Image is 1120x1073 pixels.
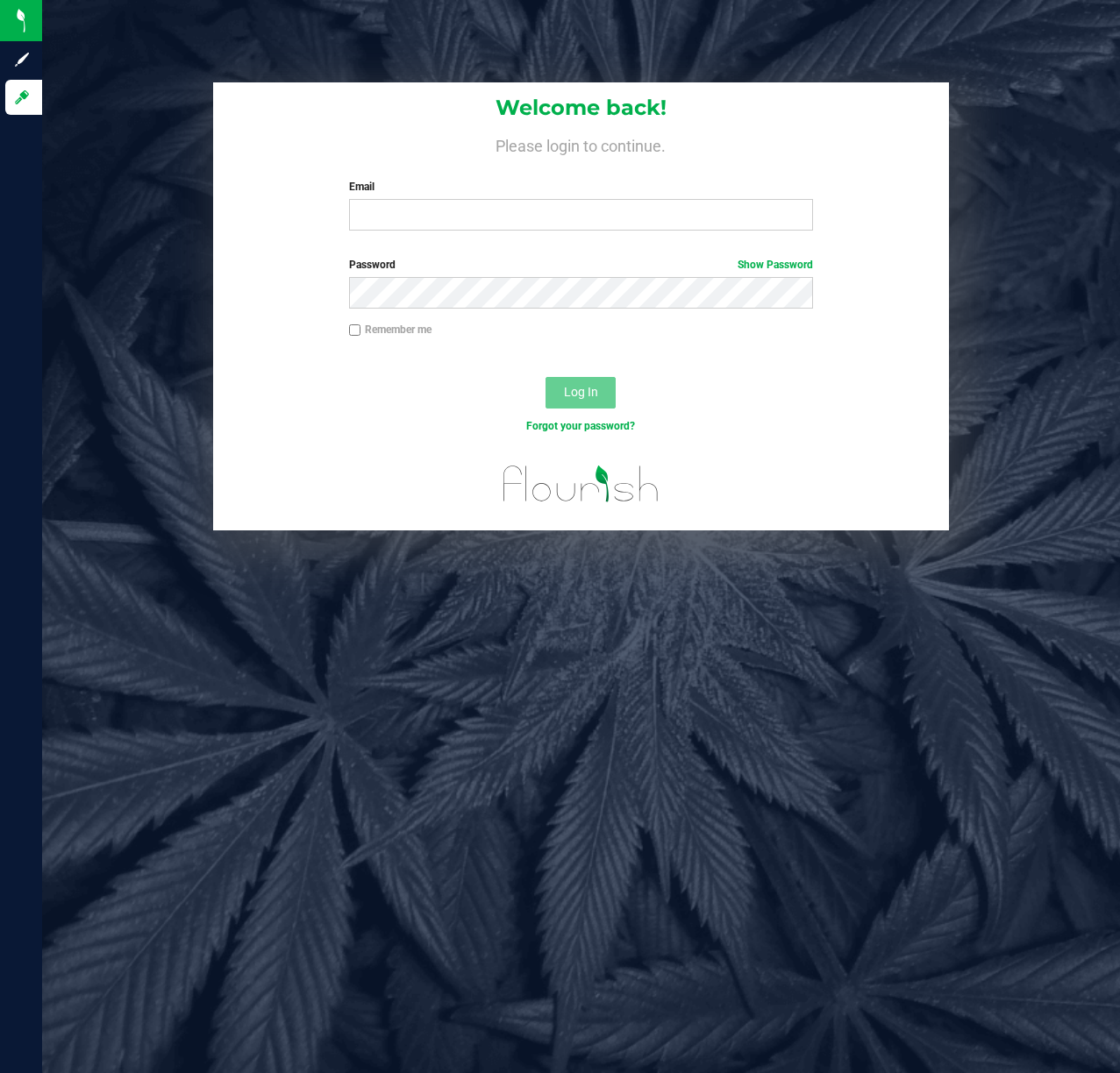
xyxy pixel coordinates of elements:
[526,420,635,432] a: Forgot your password?
[13,89,31,106] inline-svg: Log in
[489,452,674,515] img: flourish_logo.svg
[349,322,432,338] label: Remember me
[213,133,949,154] h4: Please login to continue.
[349,324,361,337] input: Remember me
[738,259,813,271] a: Show Password
[13,51,31,68] inline-svg: Sign up
[349,179,814,195] label: Email
[564,385,598,399] span: Log In
[213,96,949,119] h1: Welcome back!
[349,259,396,271] span: Password
[546,377,616,409] button: Log In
